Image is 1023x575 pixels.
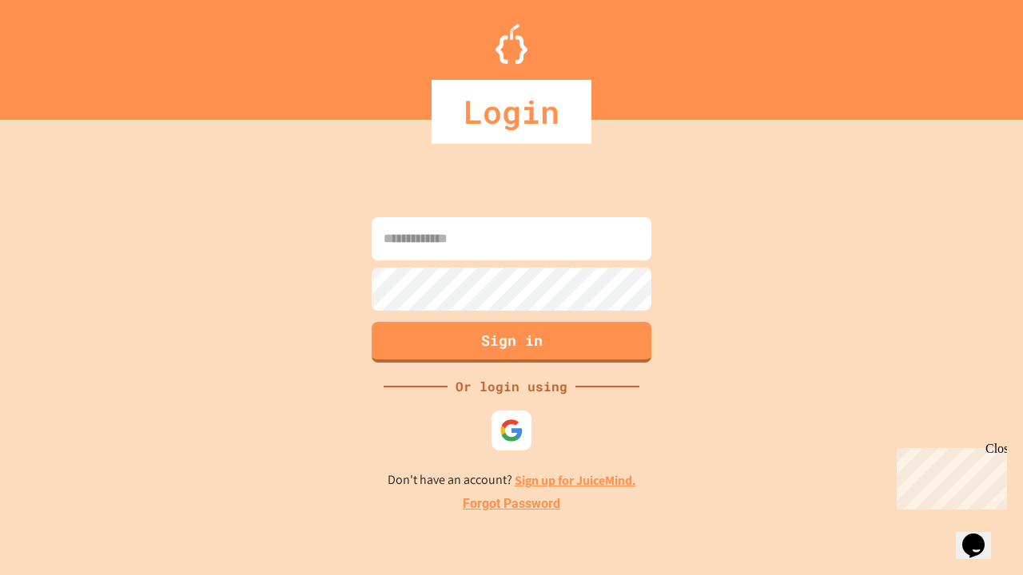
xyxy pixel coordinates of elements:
div: Login [432,80,591,144]
a: Sign up for JuiceMind. [515,472,636,489]
div: Or login using [448,377,575,396]
button: Sign in [372,322,651,363]
img: Logo.svg [496,24,527,64]
iframe: chat widget [890,442,1007,510]
div: Chat with us now!Close [6,6,110,101]
iframe: chat widget [956,511,1007,559]
img: google-icon.svg [500,418,523,442]
a: Forgot Password [463,494,560,514]
p: Don't have an account? [388,470,636,490]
